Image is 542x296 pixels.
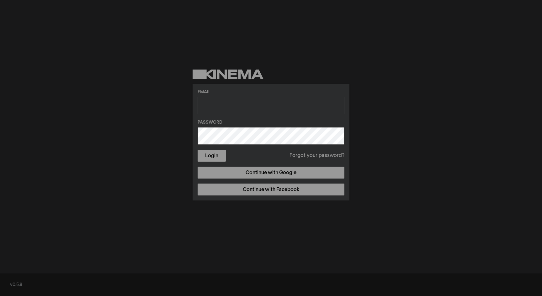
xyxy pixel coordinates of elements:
label: Password [198,119,344,126]
a: Continue with Facebook [198,184,344,195]
div: v0.5.8 [10,282,532,288]
a: Forgot your password? [290,152,344,159]
button: Login [198,150,226,162]
label: Email [198,89,344,96]
a: Continue with Google [198,167,344,179]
